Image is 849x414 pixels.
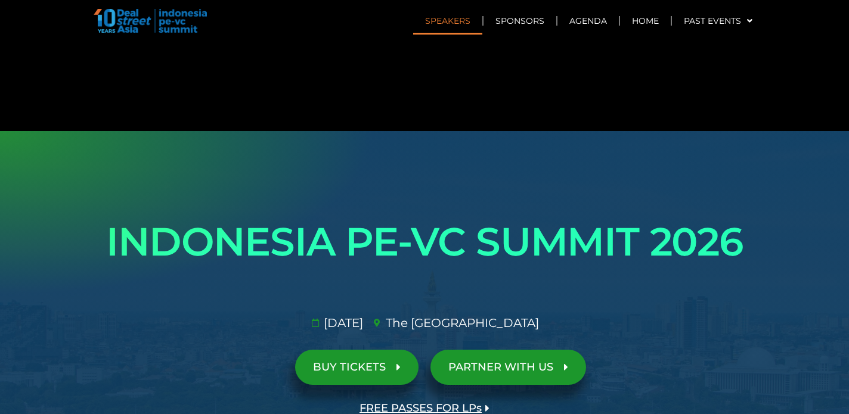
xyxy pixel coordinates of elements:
a: BUY TICKETS [295,350,419,385]
span: BUY TICKETS [313,362,386,373]
a: Home [620,7,671,35]
span: [DATE]​ [321,314,363,332]
a: Speakers [413,7,482,35]
a: Past Events [672,7,764,35]
span: The [GEOGRAPHIC_DATA]​ [383,314,539,332]
a: Sponsors [484,7,556,35]
a: PARTNER WITH US [430,350,586,385]
h1: INDONESIA PE-VC SUMMIT 2026 [91,208,758,275]
a: Agenda [557,7,619,35]
span: FREE PASSES FOR LPs [360,403,482,414]
span: PARTNER WITH US [448,362,553,373]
